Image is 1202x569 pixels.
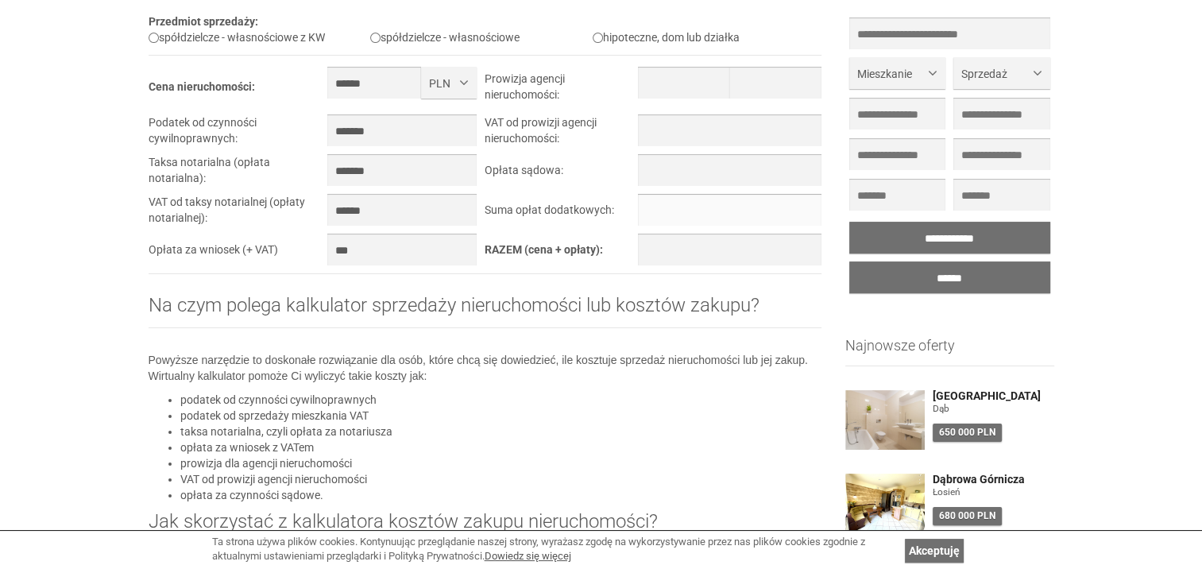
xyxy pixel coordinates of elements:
[961,66,1030,82] span: Sprzedaż
[429,75,457,91] span: PLN
[212,535,897,564] div: Ta strona używa plików cookies. Kontynuując przeglądanie naszej strony, wyrażasz zgodę na wykorzy...
[485,154,637,194] td: Opłata sądowa:
[149,114,328,154] td: Podatek od czynności cywilnoprawnych:
[149,511,822,544] h2: Jak skorzystać z kalkulatora kosztów zakupu nieruchomości?
[933,402,1054,416] figure: Dąb
[953,57,1049,89] button: Sprzedaż
[485,550,571,562] a: Dowiedz się więcej
[905,539,964,563] a: Akceptuję
[370,33,381,43] input: spółdzielcze - własnościowe
[180,424,822,439] li: taksa notarialna, czyli opłata za notariusza
[180,471,822,487] li: VAT od prowizji agencji nieruchomości
[593,31,740,44] label: hipoteczne, dom lub działka
[485,114,637,154] td: VAT od prowizji agencji nieruchomości:
[180,455,822,471] li: prowizja dla agencji nieruchomości
[485,67,637,114] td: Prowizja agencji nieruchomości:
[593,33,603,43] input: hipoteczne, dom lub działka
[180,439,822,455] li: opłata za wniosek z VATem
[149,33,159,43] input: spółdzielcze - własnościowe z KW
[845,338,1054,366] h3: Najnowsze oferty
[149,15,258,28] b: Przedmiot sprzedaży:
[933,486,1054,499] figure: Łosień
[933,507,1002,525] div: 680 000 PLN
[933,390,1054,402] a: [GEOGRAPHIC_DATA]
[933,424,1002,442] div: 650 000 PLN
[370,31,520,44] label: spółdzielcze - własnościowe
[849,57,945,89] button: Mieszkanie
[180,392,822,408] li: podatek od czynności cywilnoprawnych
[149,154,328,194] td: Taksa notarialna (opłata notarialna):
[180,487,822,503] li: opłata za czynności sądowe.
[149,234,328,273] td: Opłata za wniosek (+ VAT)
[149,295,822,328] h2: Na czym polega kalkulator sprzedaży nieruchomości lub kosztów zakupu?
[857,66,926,82] span: Mieszkanie
[149,80,255,93] b: Cena nieruchomości:
[485,243,603,256] b: RAZEM (cena + opłaty):
[933,474,1054,486] a: Dąbrowa Górnicza
[149,31,325,44] label: spółdzielcze - własnościowe z KW
[180,408,822,424] li: podatek od sprzedaży mieszkania VAT
[485,194,637,234] td: Suma opłat dodatkowych:
[149,352,822,384] p: Powyższe narzędzie to doskonałe rozwiązanie dla osób, które chcą się dowiedzieć, ile kosztuje spr...
[149,194,328,234] td: VAT od taksy notarialnej (opłaty notarialnej):
[421,67,477,99] button: PLN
